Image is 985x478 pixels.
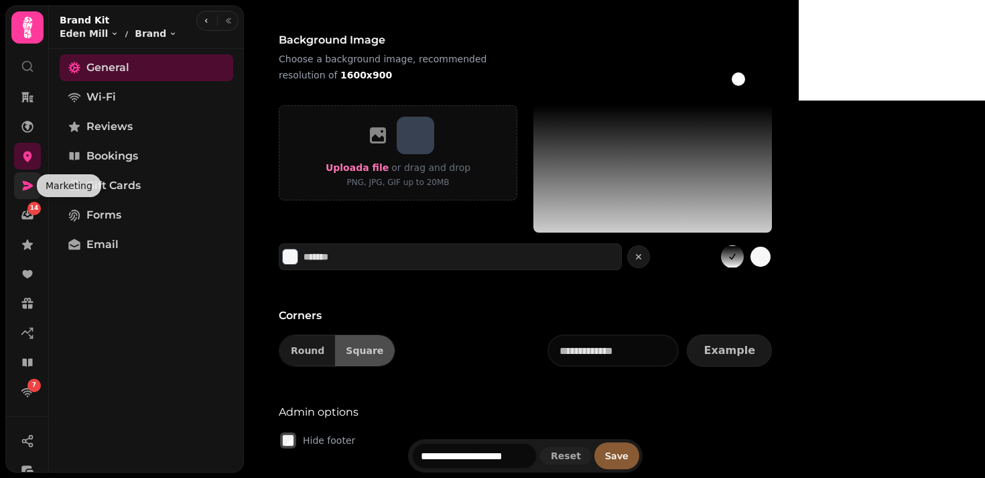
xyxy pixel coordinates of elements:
[279,404,772,420] h3: Admin options
[14,202,41,229] a: 14
[14,379,41,406] a: 7
[279,308,772,324] h3: Corners
[86,60,129,76] span: General
[86,237,119,253] span: Email
[749,245,772,268] button: gradient
[627,245,650,268] button: cancel
[282,249,298,265] button: Select color
[60,231,233,258] a: Email
[86,119,133,135] span: Reviews
[60,113,233,140] a: Reviews
[60,27,108,40] span: Eden Mill
[30,204,39,213] span: 14
[303,434,769,447] label: Hide footer
[594,442,639,469] button: Save
[326,162,389,173] span: Upload a file
[49,49,244,473] nav: Tabs
[335,335,395,366] button: Square
[60,84,233,111] a: Wi-Fi
[32,381,36,390] span: 7
[86,148,138,164] span: Bookings
[60,143,233,170] a: Bookings
[551,451,581,461] span: Reset
[60,172,233,199] a: Gift Cards
[60,202,233,229] a: Forms
[135,27,177,40] button: Brand
[279,51,523,83] p: Choose a background image, recommended resolution of
[60,54,233,81] a: General
[540,447,592,465] button: Reset
[704,345,755,356] span: Example
[346,346,383,355] span: Square
[279,335,335,366] button: Round
[687,335,772,367] button: Example
[86,89,116,105] span: Wi-Fi
[340,70,392,80] b: 1600x900
[60,27,177,40] nav: breadcrumb
[721,245,744,268] button: gradient
[60,13,177,27] h2: Brand Kit
[279,32,523,48] h3: Background image
[60,27,119,40] button: Eden Mill
[605,451,629,461] span: Save
[86,207,121,223] span: Forms
[86,178,141,194] span: Gift Cards
[291,346,324,355] span: Round
[279,243,622,270] div: Select color
[37,174,101,197] div: Marketing
[326,176,470,189] p: PNG, JPG, GIF up to 20MB
[389,160,470,176] p: or drag and drop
